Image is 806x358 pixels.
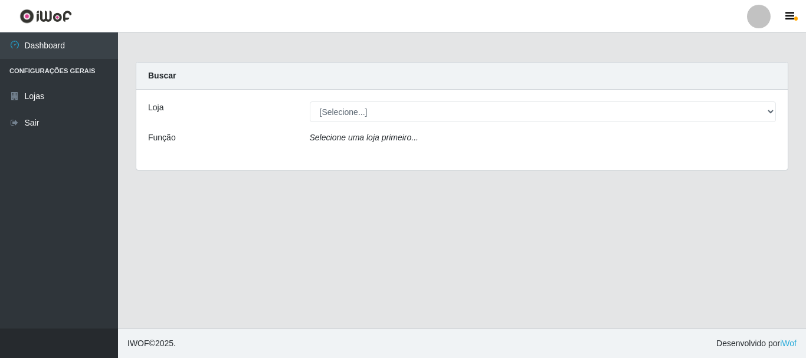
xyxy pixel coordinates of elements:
label: Função [148,132,176,144]
span: © 2025 . [127,337,176,350]
label: Loja [148,101,163,114]
strong: Buscar [148,71,176,80]
a: iWof [780,339,797,348]
i: Selecione uma loja primeiro... [310,133,418,142]
span: IWOF [127,339,149,348]
img: CoreUI Logo [19,9,72,24]
span: Desenvolvido por [716,337,797,350]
